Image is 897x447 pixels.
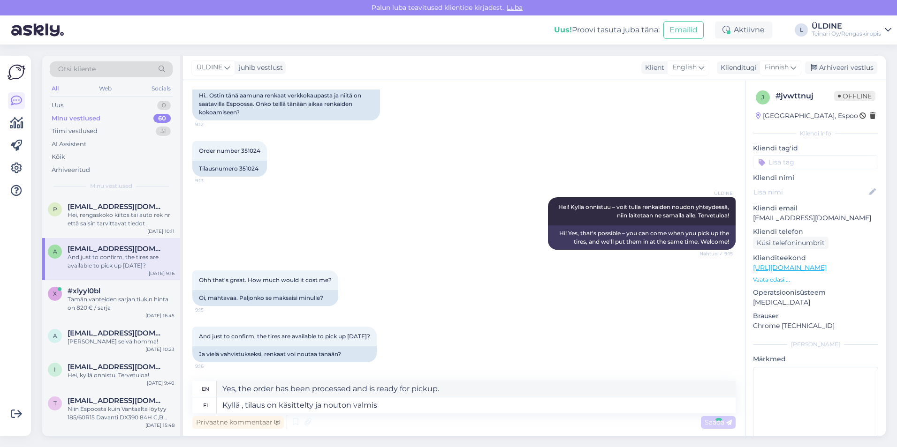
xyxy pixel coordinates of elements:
[663,21,704,39] button: Emailid
[834,91,875,101] span: Offline
[52,140,86,149] div: AI Assistent
[753,155,878,169] input: Lisa tag
[753,173,878,183] p: Kliendi nimi
[672,62,697,73] span: English
[753,311,878,321] p: Brauser
[145,312,175,319] div: [DATE] 16:45
[68,371,175,380] div: Hei, kyllä onnistu. Tervetuloa!
[97,82,114,95] div: Web
[153,114,171,123] div: 60
[761,94,764,101] span: j
[192,161,267,177] div: Tilausnumero 351024
[554,25,572,34] b: Uus!
[53,248,57,255] span: a
[52,114,100,123] div: Minu vestlused
[145,346,175,353] div: [DATE] 10:23
[805,61,877,74] div: Arhiveeri vestlus
[192,88,380,120] div: Hi.. Ostin tänä aamuna renkaat verkkokaupasta ja niitä on saatavilla Espoossa. Onko teillä tänään...
[147,380,175,387] div: [DATE] 9:40
[68,337,175,346] div: [PERSON_NAME] selvä homma!
[195,177,230,184] span: 9:13
[548,225,736,250] div: Hi! Yes, that's possible – you can come when you pick up the tires, and we'll put them in at the ...
[235,63,283,73] div: juhib vestlust
[52,152,65,162] div: Kõik
[199,276,332,283] span: Ohh that's great. How much would it cost me?
[199,333,370,340] span: And just to confirm, the tires are available to pick up [DATE]?
[753,203,878,213] p: Kliendi email
[753,253,878,263] p: Klienditeekond
[53,400,57,407] span: t
[90,182,132,190] span: Minu vestlused
[795,23,808,37] div: L
[765,62,789,73] span: Finnish
[147,228,175,235] div: [DATE] 10:11
[68,287,100,295] span: #xlyyl0bl
[68,405,175,422] div: Niin Espoosta kuin Vantaalta löytyy 185/60R15 Davanti DX390 84H C,B 67dB/[DATE],00€/kpl [URL][DOM...
[753,213,878,223] p: [EMAIL_ADDRESS][DOMAIN_NAME]
[753,237,829,249] div: Küsi telefoninumbrit
[753,276,878,284] p: Vaata edasi ...
[54,366,56,373] span: i
[145,422,175,429] div: [DATE] 15:48
[50,82,61,95] div: All
[753,227,878,237] p: Kliendi telefon
[53,290,57,297] span: x
[68,363,165,371] span: iskalaantti@gmail.com
[199,147,260,154] span: Order number 351024
[68,295,175,312] div: Tämän vanteiden sarjan tiukin hinta on 820 € / sarja
[698,190,733,197] span: ÜLDINE
[192,290,338,306] div: Oi, mahtavaa. Paljonko se maksaisi minulle?
[150,82,173,95] div: Socials
[58,64,96,74] span: Otsi kliente
[753,288,878,298] p: Operatsioonisüsteem
[753,340,878,349] div: [PERSON_NAME]
[68,396,165,405] span: tomikaiparkkinen97@gmail.com
[195,306,230,313] span: 9:15
[641,63,664,73] div: Klient
[717,63,757,73] div: Klienditugi
[53,206,57,213] span: p
[504,3,525,12] span: Luba
[197,62,222,73] span: ÜLDINE
[53,332,57,339] span: a
[812,22,891,37] a: ÜLDINETeinari Oy/Rengaskirppis
[753,187,867,197] input: Lisa nimi
[812,30,881,37] div: Teinari Oy/Rengaskirppis
[52,127,98,136] div: Tiimi vestlused
[52,165,90,175] div: Arhiveeritud
[195,121,230,128] span: 9:12
[753,321,878,331] p: Chrome [TECHNICAL_ID]
[156,127,171,136] div: 31
[195,363,230,370] span: 9:16
[192,346,377,362] div: Ja vielä vahvistukseksi, renkaat voi noutaa tänään?
[52,101,63,110] div: Uus
[68,329,165,337] span: augustleppanen@gmail.com
[753,143,878,153] p: Kliendi tag'id
[753,129,878,138] div: Kliendi info
[753,354,878,364] p: Märkmed
[753,263,827,272] a: [URL][DOMAIN_NAME]
[715,22,772,38] div: Aktiivne
[68,245,165,253] span: achala.gujjari@gmail.com
[753,298,878,307] p: [MEDICAL_DATA]
[68,253,175,270] div: And just to confirm, the tires are available to pick up [DATE]?
[558,203,730,219] span: Hei! Kyllä onnistuu – voit tulla renkaiden noudon yhteydessä, niin laitetaan ne samalla alle. Ter...
[775,90,834,102] div: # jvwttnuj
[8,63,25,81] img: Askly Logo
[554,24,660,36] div: Proovi tasuta juba täna:
[812,22,881,30] div: ÜLDINE
[756,111,858,121] div: [GEOGRAPHIC_DATA], Espoo
[68,202,165,211] span: peltokoskiristo3@gmail.com
[157,101,171,110] div: 0
[698,250,733,257] span: Nähtud ✓ 9:15
[68,211,175,228] div: Hei, rengaskoko kiitos tai auto rek nr että saisin tarvittavat tiedot .
[149,270,175,277] div: [DATE] 9:16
